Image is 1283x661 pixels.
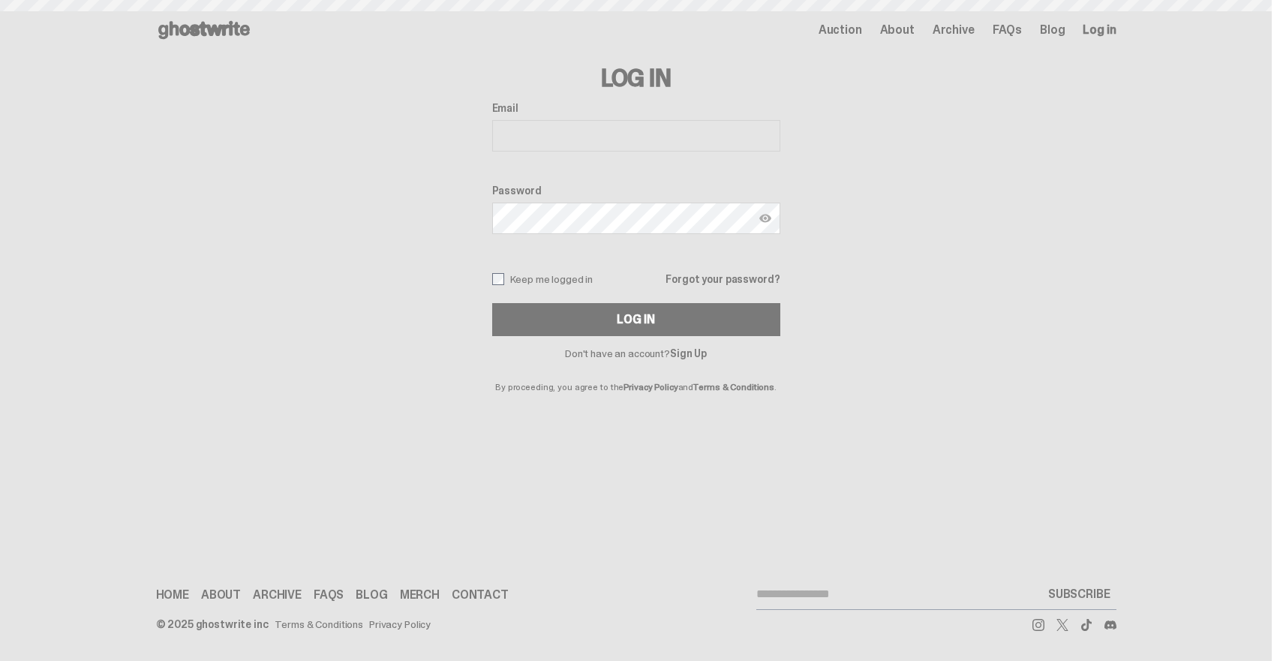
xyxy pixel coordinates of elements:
a: Log in [1083,24,1116,36]
h3: Log In [492,66,780,90]
a: Archive [933,24,975,36]
div: © 2025 ghostwrite inc [156,619,269,629]
label: Password [492,185,780,197]
a: Privacy Policy [623,381,678,393]
input: Keep me logged in [492,273,504,285]
p: Don't have an account? [492,348,780,359]
img: Show password [759,212,771,224]
a: Contact [452,589,509,601]
div: Log In [617,314,654,326]
a: Privacy Policy [369,619,431,629]
p: By proceeding, you agree to the and . [492,359,780,392]
a: Merch [400,589,440,601]
label: Email [492,102,780,114]
a: Blog [356,589,387,601]
a: FAQs [993,24,1022,36]
a: Home [156,589,189,601]
button: Log In [492,303,780,336]
label: Keep me logged in [492,273,593,285]
a: Terms & Conditions [693,381,774,393]
a: Archive [253,589,302,601]
button: SUBSCRIBE [1042,579,1116,609]
a: Forgot your password? [666,274,780,284]
a: Auction [819,24,862,36]
a: Blog [1040,24,1065,36]
a: Sign Up [670,347,707,360]
a: About [880,24,915,36]
a: FAQs [314,589,344,601]
a: About [201,589,241,601]
a: Terms & Conditions [275,619,363,629]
